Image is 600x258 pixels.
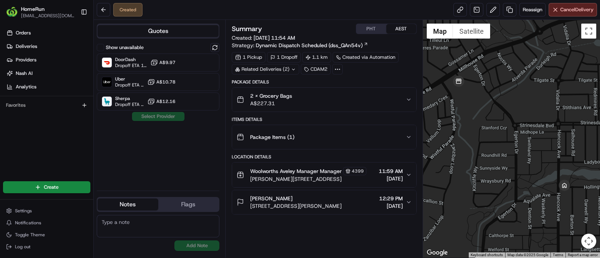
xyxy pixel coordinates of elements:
[115,95,144,101] span: Sherpa
[102,97,112,106] img: Sherpa
[6,6,18,18] img: HomeRun
[553,253,563,257] a: Terms
[232,42,368,49] div: Strategy:
[379,195,403,202] span: 12:29 PM
[97,25,219,37] button: Quotes
[379,167,403,175] span: 11:59 AM
[250,100,292,107] span: A$227.31
[3,181,90,193] button: Create
[102,77,112,87] img: Uber
[352,168,364,174] span: 4399
[425,248,450,258] a: Open this area in Google Maps (opens a new window)
[7,7,22,22] img: Nash
[581,234,596,249] button: Map camera controls
[21,5,45,13] button: HomeRun
[4,106,60,119] a: 📗Knowledge Base
[568,253,598,257] a: Report a map error
[232,116,417,122] div: Items Details
[250,167,342,175] span: Woolworths Aveley Manager Manager
[127,74,136,83] button: Start new chat
[3,54,93,66] a: Providers
[3,3,78,21] button: HomeRunHomeRun[EMAIL_ADDRESS][DOMAIN_NAME]
[147,78,175,86] button: A$10.78
[159,60,175,66] span: A$9.97
[232,79,417,85] div: Package Details
[256,42,363,49] span: Dynamic Dispatch Scheduled (dss_QAn54v)
[3,27,93,39] a: Orders
[560,6,594,13] span: Cancel Delivery
[250,202,342,210] span: [STREET_ADDRESS][PERSON_NAME]
[25,79,95,85] div: We're available if you need us!
[507,253,548,257] span: Map data ©2025 Google
[150,59,175,66] button: A$9.97
[156,98,175,104] span: A$12.16
[379,202,403,210] span: [DATE]
[232,34,295,42] span: Created:
[453,24,490,39] button: Show satellite imagery
[256,42,368,49] a: Dynamic Dispatch Scheduled (dss_QAn54v)
[44,184,58,191] span: Create
[158,198,219,210] button: Flags
[97,198,158,210] button: Notes
[250,133,294,141] span: Package Items ( 1 )
[16,57,36,63] span: Providers
[115,82,144,88] span: Dropoff ETA 31 minutes
[102,58,112,67] img: DoorDash
[115,57,147,63] span: DoorDash
[3,218,90,228] button: Notifications
[16,70,33,77] span: Nash AI
[15,220,41,226] span: Notifications
[232,25,262,32] h3: Summary
[115,76,144,82] span: Uber
[3,67,93,79] a: Nash AI
[267,52,301,63] div: 1 Dropoff
[75,127,91,133] span: Pylon
[15,109,57,116] span: Knowledge Base
[232,64,299,75] div: Related Deliveries (2)
[3,230,90,240] button: Toggle Theme
[250,92,292,100] span: 2 x Grocery Bags
[386,24,416,34] button: AEST
[147,98,175,105] button: A$12.16
[519,3,546,16] button: Reassign
[7,30,136,42] p: Welcome 👋
[581,24,596,39] button: Toggle fullscreen view
[523,6,542,13] span: Reassign
[7,109,13,115] div: 📗
[156,79,175,85] span: A$10.78
[16,30,31,36] span: Orders
[232,154,417,160] div: Location Details
[232,88,416,112] button: 2 x Grocery BagsA$227.31
[7,72,21,85] img: 1736555255976-a54dd68f-1ca7-489b-9aae-adbdc363a1c4
[21,13,75,19] button: [EMAIL_ADDRESS][DOMAIN_NAME]
[15,244,30,250] span: Log out
[115,63,147,69] span: Dropoff ETA 1 hour
[3,242,90,252] button: Log out
[427,24,453,39] button: Show street map
[253,34,295,41] span: [DATE] 11:54 AM
[425,248,450,258] img: Google
[106,44,144,51] label: Show unavailable
[115,101,144,107] span: Dropoff ETA 1 hour
[16,84,36,90] span: Analytics
[16,43,37,50] span: Deliveries
[333,52,399,63] a: Created via Automation
[379,175,403,182] span: [DATE]
[232,190,416,214] button: [PERSON_NAME][STREET_ADDRESS][PERSON_NAME]12:29 PM[DATE]
[549,3,597,16] button: CancelDelivery
[15,232,45,238] span: Toggle Theme
[302,52,331,63] div: 1.1 km
[53,127,91,133] a: Powered byPylon
[232,163,416,187] button: Woolworths Aveley Manager Manager4399[PERSON_NAME][STREET_ADDRESS]11:59 AM[DATE]
[250,175,366,183] span: [PERSON_NAME][STREET_ADDRESS]
[63,109,69,115] div: 💻
[25,72,123,79] div: Start new chat
[15,208,32,214] span: Settings
[60,106,123,119] a: 💻API Documentation
[250,195,292,202] span: [PERSON_NAME]
[3,99,90,111] div: Favorites
[19,48,124,56] input: Clear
